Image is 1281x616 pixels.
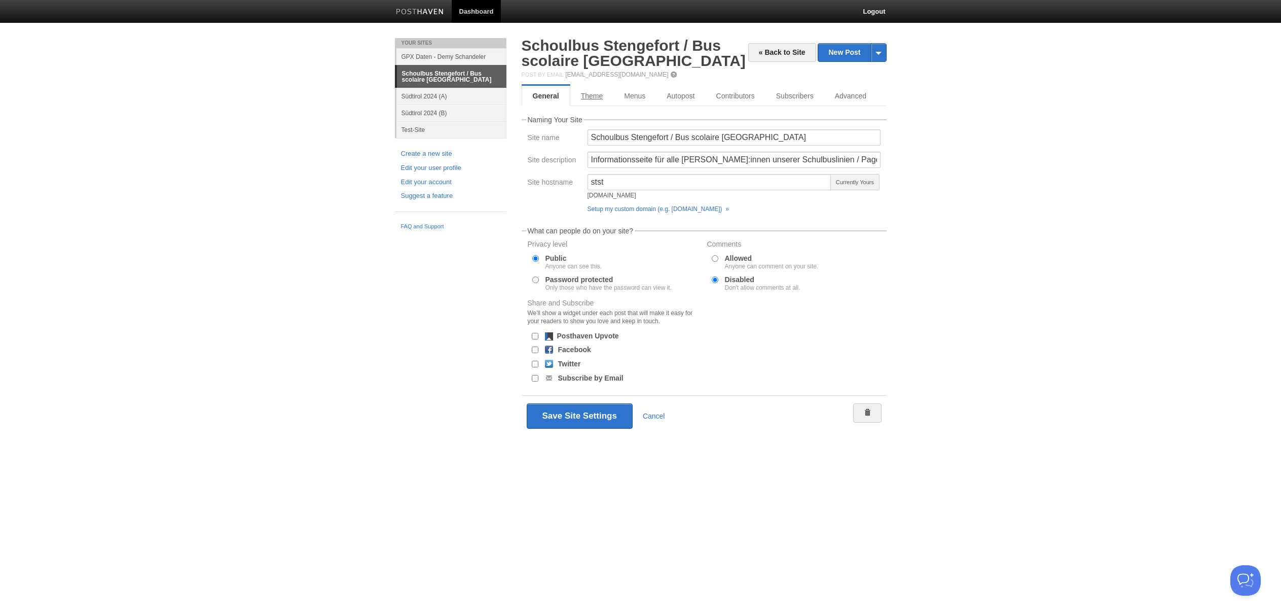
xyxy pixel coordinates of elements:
label: Posthaven Upvote [557,332,619,339]
img: Posthaven-bar [396,9,444,16]
label: Site description [528,156,581,166]
span: Post by Email [522,72,564,78]
label: Password protected [545,276,672,291]
label: Site name [528,134,581,144]
label: Public [545,255,602,269]
label: Share and Subscribe [528,299,701,328]
label: Facebook [558,346,591,353]
iframe: Help Scout Beacon - Open [1230,565,1261,596]
a: Schoulbus Stengefort / Bus scolaire [GEOGRAPHIC_DATA] [397,65,506,88]
a: Subscribers [765,86,824,106]
a: « Back to Site [748,43,816,62]
a: Advanced [824,86,877,106]
a: Suggest a feature [401,191,500,201]
li: Your Sites [395,38,506,48]
a: [EMAIL_ADDRESS][DOMAIN_NAME] [565,71,668,78]
a: Autopost [656,86,705,106]
img: twitter.png [545,360,553,368]
a: Südtirol 2024 (B) [396,105,506,121]
a: Südtirol 2024 (A) [396,88,506,105]
label: Allowed [725,255,819,269]
div: Only those who have the password can view it. [545,285,672,291]
label: Twitter [558,360,581,367]
button: Save Site Settings [527,403,633,429]
div: [DOMAIN_NAME] [588,192,832,198]
a: Theme [570,86,614,106]
a: Contributors [706,86,765,106]
a: New Post [818,44,886,61]
legend: Naming Your Site [526,116,584,123]
div: We'll show a widget under each post that will make it easy for your readers to show you love and ... [528,309,701,325]
div: Don't allow comments at all. [725,285,800,291]
a: General [522,86,570,106]
img: facebook.png [545,346,553,354]
label: Privacy level [528,241,701,250]
a: Test-Site [396,121,506,138]
a: FAQ and Support [401,222,500,231]
a: Edit your user profile [401,163,500,174]
legend: What can people do on your site? [526,227,635,234]
a: Setup my custom domain (e.g. [DOMAIN_NAME]) » [588,206,729,213]
a: GPX Daten - Demy Schandeler [396,48,506,65]
a: Create a new site [401,149,500,159]
label: Comments [707,241,881,250]
a: Menus [613,86,656,106]
a: Schoulbus Stengefort / Bus scolaire [GEOGRAPHIC_DATA] [522,37,746,69]
label: Disabled [725,276,800,291]
label: Site hostname [528,179,581,188]
span: Currently Yours [830,174,879,190]
div: Anyone can see this. [545,263,602,269]
a: Edit your account [401,177,500,188]
div: Anyone can comment on your site. [725,263,819,269]
label: Subscribe by Email [558,374,624,382]
a: Cancel [643,412,665,420]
